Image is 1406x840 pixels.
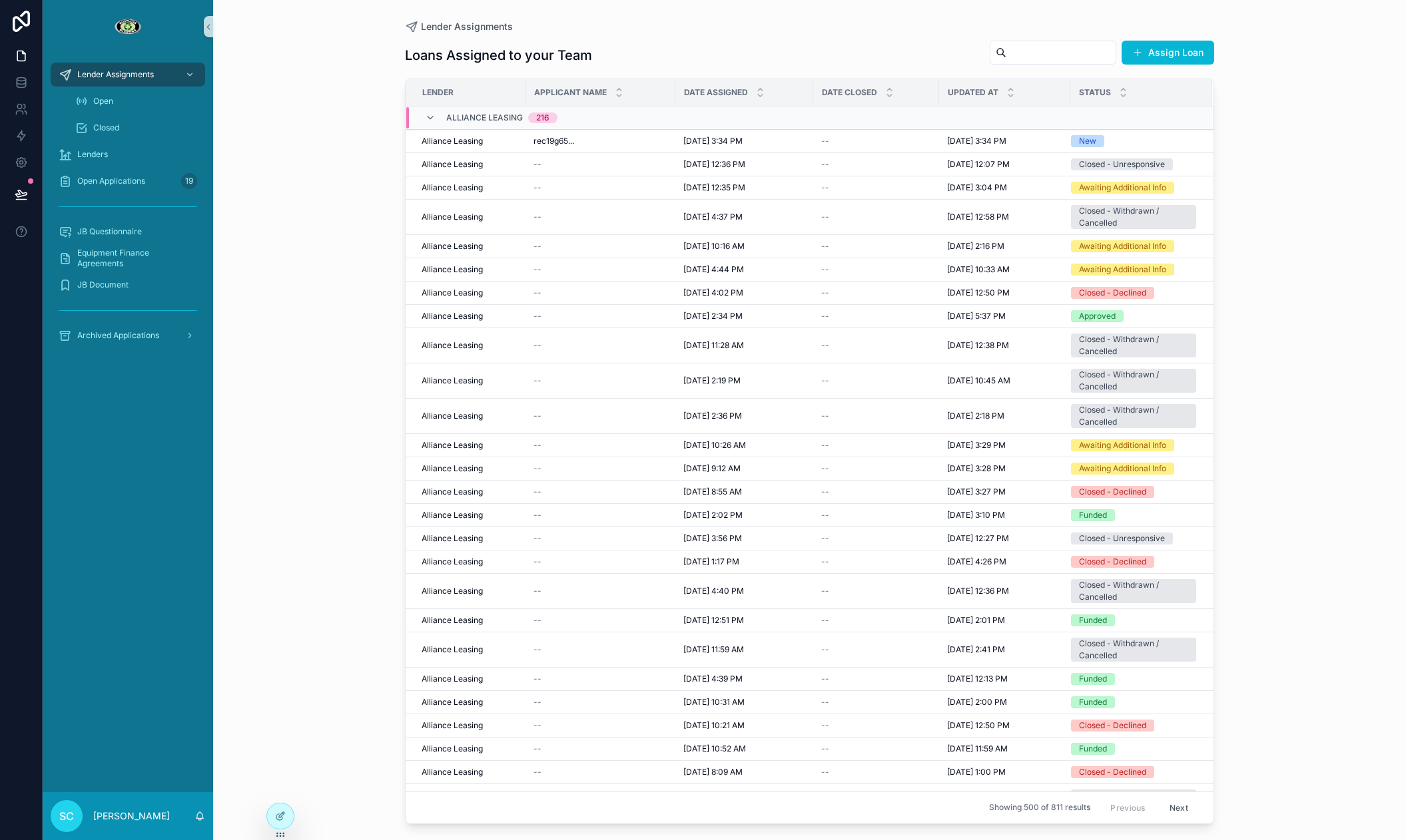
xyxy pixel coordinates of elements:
span: Alliance Leasing [422,720,483,731]
a: Alliance Leasing [422,586,518,596]
span: -- [821,311,829,321]
span: [DATE] 2:02 PM [683,510,743,521]
a: -- [533,720,667,731]
span: -- [821,182,829,193]
div: Closed - Withdrawn / Cancelled [1079,638,1188,662]
a: [DATE] 12:27 PM [947,533,1062,544]
a: JB Questionnaire [51,220,205,244]
a: Alliance Leasing [422,182,518,193]
span: -- [821,586,829,596]
button: Assign Loan [1122,41,1214,65]
span: [DATE] 2:19 PM [683,375,741,386]
span: [DATE] 4:44 PM [683,264,744,275]
a: -- [821,311,931,321]
a: Closed - Withdrawn / Cancelled [1071,205,1196,229]
a: [DATE] 3:34 PM [683,136,805,146]
a: [DATE] 10:33 AM [947,264,1062,275]
span: [DATE] 4:40 PM [683,586,744,596]
div: Awaiting Additional Info [1079,240,1166,252]
a: Lender Assignments [51,63,205,87]
span: [DATE] 3:56 PM [683,533,742,544]
span: -- [821,615,829,626]
a: [DATE] 10:26 AM [683,440,805,451]
div: Closed - Declined [1079,486,1146,498]
span: -- [533,510,541,521]
div: Closed - Unresponsive [1079,158,1165,170]
a: Closed - Withdrawn / Cancelled [1071,579,1196,603]
span: -- [821,212,829,222]
a: [DATE] 2:02 PM [683,510,805,521]
a: Closed - Withdrawn / Cancelled [1071,404,1196,428]
a: [DATE] 12:35 PM [683,182,805,193]
span: [DATE] 3:28 PM [947,463,1006,474]
span: Equipment Finance Agreements [77,248,192,269]
a: -- [821,375,931,386]
span: Alliance Leasing [422,510,483,521]
a: [DATE] 10:31 AM [683,697,805,708]
a: -- [821,674,931,684]
span: [DATE] 2:36 PM [683,411,742,421]
span: -- [821,340,829,351]
a: [DATE] 11:59 AM [683,644,805,655]
span: [DATE] 4:02 PM [683,288,743,298]
span: -- [821,533,829,544]
a: [DATE] 12:36 PM [683,159,805,170]
span: [DATE] 12:50 PM [947,288,1010,298]
span: Lender Assignments [421,20,513,33]
a: -- [533,697,667,708]
span: [DATE] 3:04 PM [947,182,1007,193]
a: -- [533,264,667,275]
div: Funded [1079,509,1107,521]
a: Alliance Leasing [422,264,518,275]
a: [DATE] 9:12 AM [683,463,805,474]
a: -- [821,556,931,567]
a: rec19g65... [533,136,667,146]
span: -- [533,411,541,421]
a: [DATE] 12:51 PM [683,615,805,626]
a: [DATE] 4:26 PM [947,556,1062,567]
a: -- [533,288,667,298]
span: Alliance Leasing [422,615,483,626]
a: [DATE] 12:50 PM [947,288,1062,298]
span: [DATE] 10:45 AM [947,375,1010,386]
span: -- [821,644,829,655]
span: [DATE] 10:21 AM [683,720,745,731]
span: Alliance Leasing [422,674,483,684]
a: [DATE] 2:19 PM [683,375,805,386]
span: -- [533,264,541,275]
span: -- [533,375,541,386]
a: [DATE] 12:07 PM [947,159,1062,170]
a: Funded [1071,696,1196,708]
span: [DATE] 11:28 AM [683,340,744,351]
a: -- [533,586,667,596]
div: Closed - Withdrawn / Cancelled [1079,205,1188,229]
div: Awaiting Additional Info [1079,264,1166,276]
a: [DATE] 3:27 PM [947,487,1062,497]
a: [DATE] 2:36 PM [683,411,805,421]
a: -- [821,159,931,170]
span: Archived Applications [77,330,159,341]
span: [DATE] 3:34 PM [947,136,1006,146]
a: [DATE] 11:28 AM [683,340,805,351]
span: Alliance Leasing [422,440,483,451]
span: -- [533,644,541,655]
span: JB Document [77,280,129,290]
a: [DATE] 4:44 PM [683,264,805,275]
span: -- [821,720,829,731]
span: [DATE] 4:37 PM [683,212,743,222]
div: Closed - Withdrawn / Cancelled [1079,579,1188,603]
span: [DATE] 2:41 PM [947,644,1005,655]
a: -- [533,340,667,351]
span: Alliance Leasing [422,340,483,351]
img: App logo [114,16,141,37]
a: Open Applications19 [51,169,205,193]
span: [DATE] 12:27 PM [947,533,1009,544]
span: -- [821,136,829,146]
span: Lender Assignments [77,69,154,80]
a: [DATE] 4:40 PM [683,586,805,596]
a: [DATE] 3:04 PM [947,182,1062,193]
a: Alliance Leasing [422,440,518,451]
a: [DATE] 12:36 PM [947,586,1062,596]
a: Closed - Withdrawn / Cancelled [1071,369,1196,393]
a: Alliance Leasing [422,241,518,252]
